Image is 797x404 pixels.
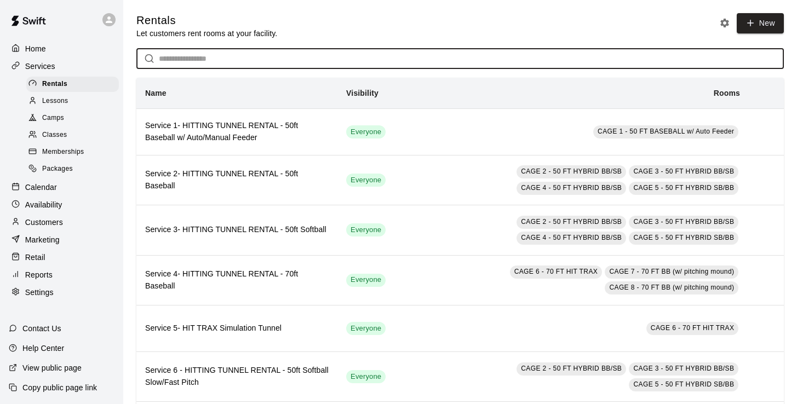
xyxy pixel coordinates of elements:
span: Lessons [42,96,68,107]
span: Packages [42,164,73,175]
span: CAGE 2 - 50 FT HYBRID BB/SB [521,218,622,226]
div: This service is visible to all of your customers [346,125,386,138]
a: Reports [9,267,114,283]
div: Memberships [26,145,119,160]
span: CAGE 2 - 50 FT HYBRID BB/SB [521,168,622,175]
div: Camps [26,111,119,126]
p: Marketing [25,234,60,245]
a: Availability [9,197,114,213]
a: Customers [9,214,114,230]
p: Reports [25,269,53,280]
h6: Service 5- HIT TRAX Simulation Tunnel [145,322,329,334]
span: CAGE 5 - 50 FT HYBRID SB/BB [633,184,734,192]
div: This service is visible to all of your customers [346,274,386,287]
div: This service is visible to all of your customers [346,370,386,383]
span: CAGE 4 - 50 FT HYBRID BB/SB [521,184,622,192]
span: Memberships [42,147,84,158]
h6: Service 6 - HITTING TUNNEL RENTAL - 50ft Softball Slow/Fast Pitch [145,365,329,389]
span: CAGE 5 - 50 FT HYBRID SB/BB [633,380,734,388]
p: Let customers rent rooms at your facility. [136,28,277,39]
span: CAGE 4 - 50 FT HYBRID BB/SB [521,234,622,241]
a: Calendar [9,179,114,195]
h6: Service 1- HITTING TUNNEL RENTAL - 50ft Baseball w/ Auto/Manual Feeder [145,120,329,144]
button: Rental settings [716,15,733,31]
a: Classes [26,127,123,144]
span: Everyone [346,372,386,382]
span: Everyone [346,225,386,235]
a: Services [9,58,114,74]
p: Help Center [22,343,64,354]
h5: Rentals [136,13,277,28]
p: Contact Us [22,323,61,334]
div: This service is visible to all of your customers [346,223,386,236]
p: Customers [25,217,63,228]
a: Lessons [26,93,123,109]
span: Camps [42,113,64,124]
span: CAGE 6 - 70 FT HIT TRAX [514,268,598,275]
p: Home [25,43,46,54]
span: CAGE 3 - 50 FT HYBRID BB/SB [633,218,734,226]
a: Rentals [26,76,123,93]
a: Home [9,41,114,57]
span: CAGE 3 - 50 FT HYBRID BB/SB [633,168,734,175]
span: CAGE 2 - 50 FT HYBRID BB/SB [521,365,622,372]
div: Packages [26,161,119,177]
span: Rentals [42,79,67,90]
div: Lessons [26,94,119,109]
div: This service is visible to all of your customers [346,174,386,187]
span: CAGE 5 - 50 FT HYBRID SB/BB [633,234,734,241]
h6: Service 4- HITTING TUNNEL RENTAL - 70ft Baseball [145,268,329,292]
a: New [737,13,784,33]
h6: Service 2- HITTING TUNNEL RENTAL - 50ft Baseball [145,168,329,192]
a: Settings [9,284,114,301]
h6: Service 3- HITTING TUNNEL RENTAL - 50ft Softball [145,224,329,236]
span: Everyone [346,324,386,334]
p: Calendar [25,182,57,193]
div: This service is visible to all of your customers [346,322,386,335]
span: Classes [42,130,67,141]
a: Camps [26,110,123,127]
span: Everyone [346,175,386,186]
p: View public page [22,362,82,373]
a: Retail [9,249,114,266]
span: Everyone [346,127,386,137]
b: Visibility [346,89,379,97]
a: Memberships [26,144,123,161]
div: Classes [26,128,119,143]
b: Rooms [714,89,740,97]
span: CAGE 3 - 50 FT HYBRID BB/SB [633,365,734,372]
p: Settings [25,287,54,298]
div: Rentals [26,77,119,92]
p: Retail [25,252,45,263]
a: Marketing [9,232,114,248]
span: CAGE 7 - 70 FT BB (w/ pitching mound) [609,268,734,275]
span: CAGE 6 - 70 FT HIT TRAX [651,324,735,332]
p: Availability [25,199,62,210]
p: Services [25,61,55,72]
span: CAGE 8 - 70 FT BB (w/ pitching mound) [609,284,734,291]
span: CAGE 1 - 50 FT BASEBALL w/ Auto Feeder [598,128,734,135]
b: Name [145,89,167,97]
p: Copy public page link [22,382,97,393]
span: Everyone [346,275,386,285]
a: Packages [26,161,123,178]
